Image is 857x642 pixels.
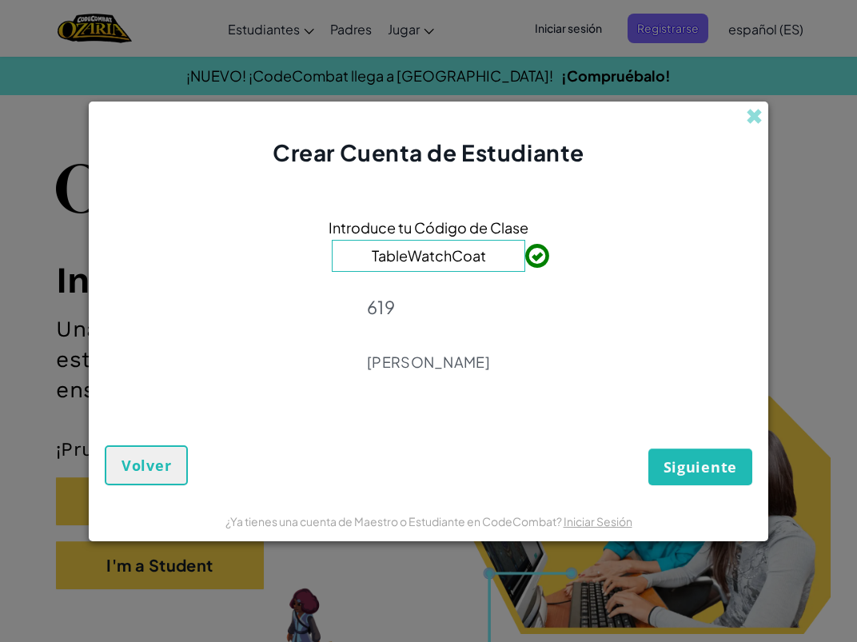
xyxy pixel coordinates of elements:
a: Iniciar Sesión [564,514,632,528]
span: Siguiente [664,457,737,477]
button: Volver [105,445,188,485]
span: ¿Ya tienes una cuenta de Maestro o Estudiante en CodeCombat? [225,514,564,528]
button: Siguiente [648,449,752,485]
p: [PERSON_NAME] [367,353,490,372]
span: Volver [122,456,171,475]
span: Crear Cuenta de Estudiante [273,138,584,166]
p: 619 [367,296,490,318]
span: Introduce tu Código de Clase [329,216,528,239]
